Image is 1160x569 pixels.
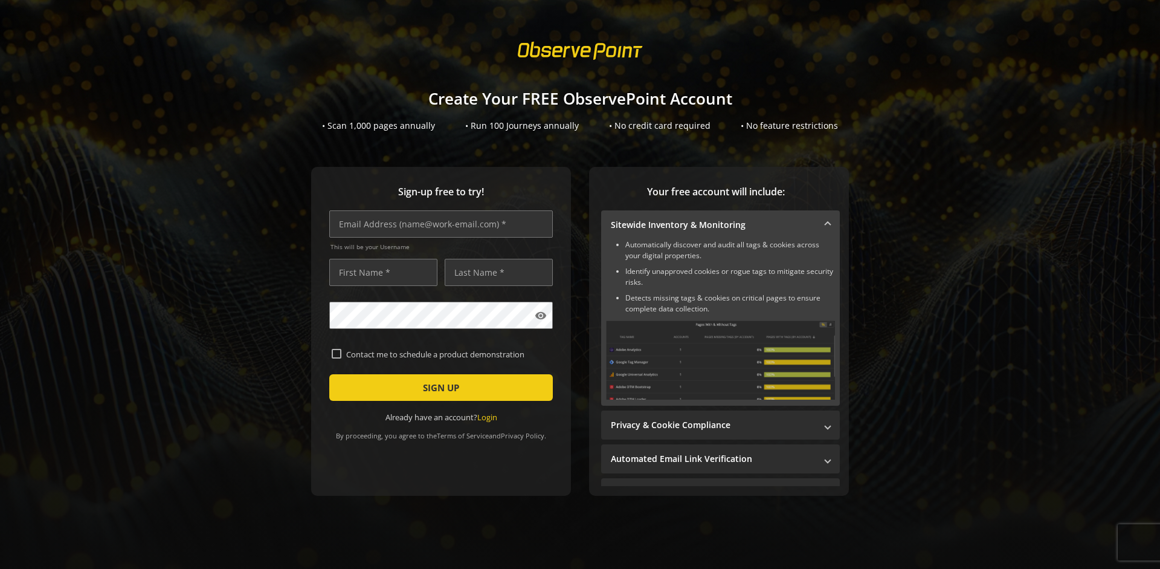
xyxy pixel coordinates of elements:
input: Last Name * [445,259,553,286]
mat-panel-title: Sitewide Inventory & Monitoring [611,219,816,231]
li: Detects missing tags & cookies on critical pages to ensure complete data collection. [625,293,835,314]
input: Email Address (name@work-email.com) * [329,210,553,238]
mat-icon: visibility [535,310,547,322]
span: SIGN UP [423,377,459,398]
mat-panel-title: Automated Email Link Verification [611,453,816,465]
input: First Name * [329,259,437,286]
div: • Run 100 Journeys annually [465,120,579,132]
div: By proceeding, you agree to the and . [329,423,553,440]
mat-expansion-panel-header: Privacy & Cookie Compliance [601,411,840,440]
img: Sitewide Inventory & Monitoring [606,320,835,400]
div: • No credit card required [609,120,710,132]
li: Identify unapproved cookies or rogue tags to mitigate security risks. [625,266,835,288]
button: SIGN UP [329,374,553,401]
span: Your free account will include: [601,185,831,199]
div: Already have an account? [329,412,553,423]
span: This will be your Username [330,242,553,251]
div: • Scan 1,000 pages annually [322,120,435,132]
span: Sign-up free to try! [329,185,553,199]
div: Sitewide Inventory & Monitoring [601,239,840,406]
a: Privacy Policy [501,431,544,440]
li: Automatically discover and audit all tags & cookies across your digital properties. [625,239,835,261]
label: Contact me to schedule a product demonstration [341,349,550,360]
mat-expansion-panel-header: Performance Monitoring with Web Vitals [601,478,840,507]
mat-expansion-panel-header: Sitewide Inventory & Monitoring [601,210,840,239]
mat-expansion-panel-header: Automated Email Link Verification [601,444,840,473]
div: • No feature restrictions [741,120,838,132]
a: Terms of Service [437,431,489,440]
a: Login [477,412,497,423]
mat-panel-title: Privacy & Cookie Compliance [611,419,816,431]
